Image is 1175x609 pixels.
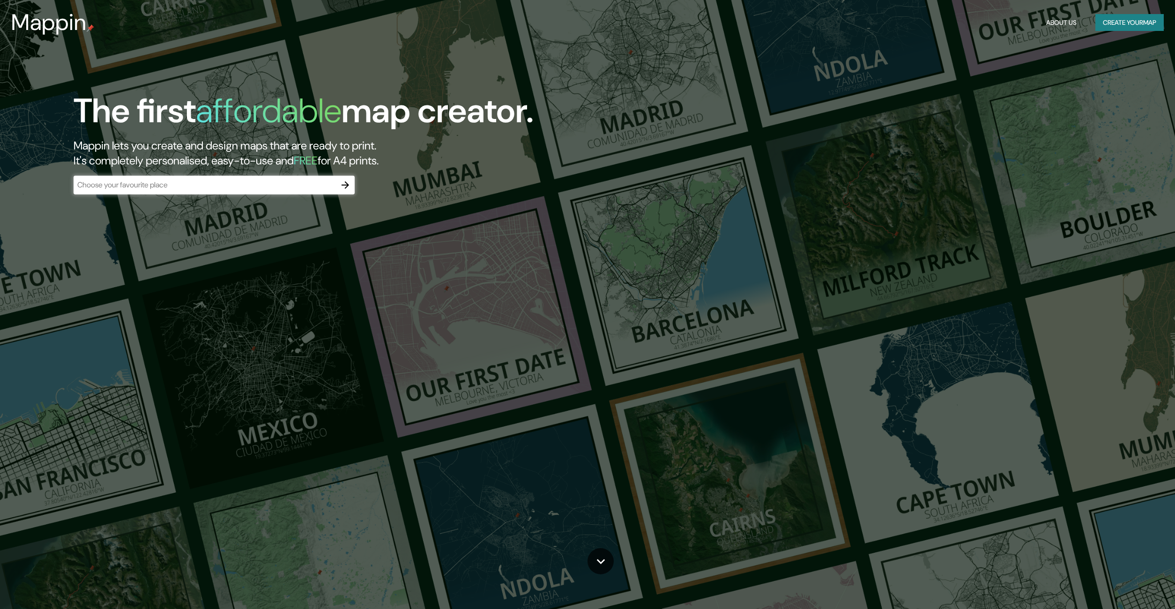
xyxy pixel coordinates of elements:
button: Create yourmap [1095,14,1164,31]
h5: FREE [294,153,318,168]
h1: The first map creator. [74,91,534,138]
input: Choose your favourite place [74,179,336,190]
h2: Mappin lets you create and design maps that are ready to print. It's completely personalised, eas... [74,138,661,168]
button: About Us [1042,14,1080,31]
iframe: Help widget launcher [1092,572,1165,599]
h1: affordable [196,89,342,133]
h3: Mappin [11,9,87,36]
img: mappin-pin [87,24,94,32]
